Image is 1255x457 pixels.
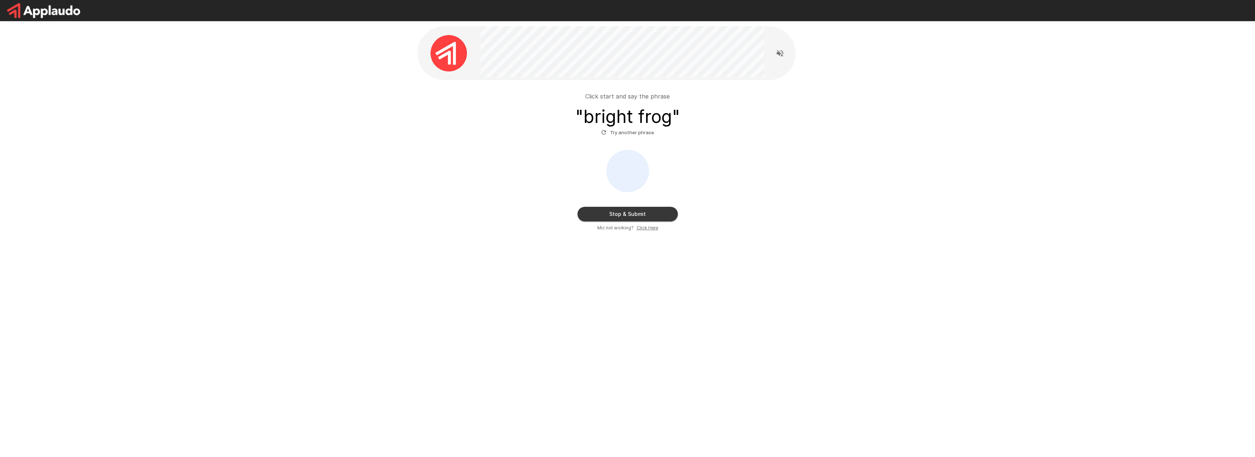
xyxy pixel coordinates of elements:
[599,127,656,138] button: Try another phrase
[578,207,678,221] button: Stop & Submit
[430,35,467,71] img: applaudo_avatar.png
[575,106,680,127] h3: " bright frog "
[637,225,658,231] u: Click Here
[597,224,634,232] span: Mic not working?
[585,92,670,101] p: Click start and say the phrase
[773,46,787,61] button: Read questions aloud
